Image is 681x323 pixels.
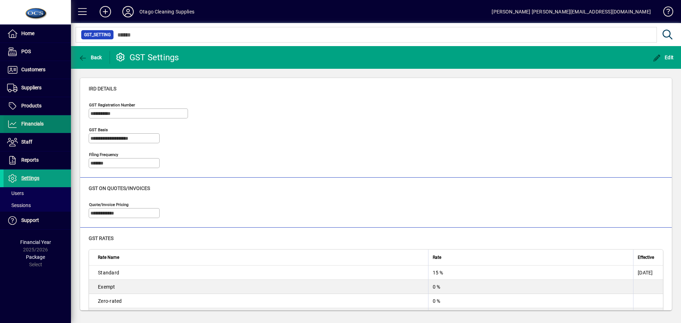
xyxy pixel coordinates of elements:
[7,202,31,208] span: Sessions
[4,187,71,199] a: Users
[4,25,71,43] a: Home
[658,1,672,24] a: Knowledge Base
[4,212,71,229] a: Support
[89,235,113,241] span: GST rates
[21,49,31,54] span: POS
[4,43,71,61] a: POS
[139,6,194,17] div: Otago Cleaning Supplies
[638,254,654,261] span: Effective
[26,254,45,260] span: Package
[89,102,135,107] mat-label: GST Registration Number
[89,185,150,191] span: GST on quotes/invoices
[4,97,71,115] a: Products
[4,133,71,151] a: Staff
[21,157,39,163] span: Reports
[117,5,139,18] button: Profile
[21,175,39,181] span: Settings
[77,51,104,64] button: Back
[89,152,118,157] mat-label: Filing frequency
[433,269,629,276] div: 15 %
[21,139,32,145] span: Staff
[433,254,441,261] span: Rate
[4,61,71,79] a: Customers
[89,127,108,132] mat-label: GST Basis
[4,151,71,169] a: Reports
[20,239,51,245] span: Financial Year
[84,31,111,38] span: GST_SETTING
[492,6,651,17] div: [PERSON_NAME] [PERSON_NAME][EMAIL_ADDRESS][DOMAIN_NAME]
[21,85,41,90] span: Suppliers
[21,121,44,127] span: Financials
[651,51,676,64] button: Edit
[89,86,116,91] span: IRD details
[653,55,674,60] span: Edit
[98,283,424,290] div: Exempt
[7,190,24,196] span: Users
[94,5,117,18] button: Add
[71,51,110,64] app-page-header-button: Back
[4,199,71,211] a: Sessions
[21,30,34,36] span: Home
[433,283,629,290] div: 0 %
[4,79,71,97] a: Suppliers
[78,55,102,60] span: Back
[115,52,179,63] div: GST Settings
[638,270,653,275] span: [DATE]
[4,115,71,133] a: Financials
[89,202,128,207] mat-label: Quote/Invoice pricing
[21,103,41,108] span: Products
[21,67,45,72] span: Customers
[98,269,424,276] div: Standard
[21,217,39,223] span: Support
[98,297,424,305] div: Zero-rated
[98,254,119,261] span: Rate Name
[433,297,629,305] div: 0 %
